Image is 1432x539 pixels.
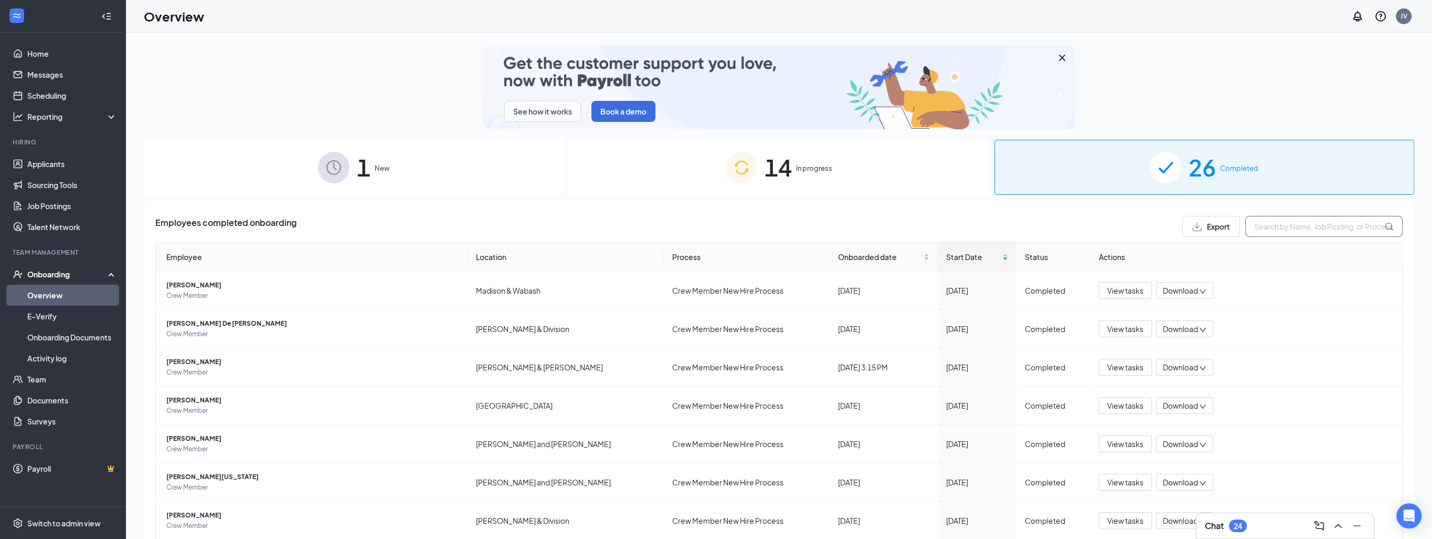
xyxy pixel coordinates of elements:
span: Crew Member [166,367,459,378]
button: ChevronUp [1330,517,1346,534]
h3: Chat [1205,520,1224,532]
span: View tasks [1107,323,1143,335]
span: [PERSON_NAME] De [PERSON_NAME] [166,318,459,329]
a: Activity log [27,348,117,369]
span: Crew Member [166,482,459,493]
span: down [1199,365,1206,372]
div: Completed [1025,515,1082,526]
a: Messages [27,64,117,85]
a: Team [27,369,117,390]
h1: Overview [144,7,204,25]
span: View tasks [1107,361,1143,373]
a: PayrollCrown [27,458,117,479]
svg: QuestionInfo [1374,10,1387,23]
div: Onboarding [27,269,108,279]
span: Completed [1220,163,1258,173]
span: Download [1163,285,1198,296]
button: See how it works [504,101,581,122]
div: Completed [1025,400,1082,411]
td: [PERSON_NAME] & Division [468,310,664,348]
span: Download [1163,324,1198,335]
div: [DATE] [838,323,929,335]
div: [DATE] [946,285,1008,296]
span: [PERSON_NAME] [166,510,459,521]
span: View tasks [1107,476,1143,488]
span: [PERSON_NAME] [166,357,459,367]
button: Minimize [1349,517,1365,534]
div: Completed [1025,323,1082,335]
div: [DATE] [946,323,1008,335]
button: View tasks [1099,359,1152,376]
span: Crew Member [166,329,459,339]
td: Madison & Wabash [468,272,664,310]
span: 26 [1189,149,1216,185]
span: Crew Member [166,521,459,531]
span: [PERSON_NAME] [166,395,459,406]
div: [DATE] [838,438,929,450]
td: [PERSON_NAME] and [PERSON_NAME] [468,425,664,463]
a: Sourcing Tools [27,174,117,195]
a: Overview [27,285,117,306]
span: down [1199,326,1206,334]
div: [DATE] [946,515,1008,526]
td: Crew Member New Hire Process [664,387,830,425]
button: View tasks [1099,436,1152,452]
td: [GEOGRAPHIC_DATA] [468,387,664,425]
td: Crew Member New Hire Process [664,272,830,310]
span: down [1199,403,1206,410]
div: Team Management [13,248,115,257]
div: 24 [1234,522,1242,531]
div: Switch to admin view [27,518,101,528]
span: [PERSON_NAME][US_STATE] [166,472,459,482]
td: [PERSON_NAME] & [PERSON_NAME] [468,348,664,387]
span: 14 [765,149,792,185]
button: View tasks [1099,512,1152,529]
span: New [375,163,389,173]
span: View tasks [1107,438,1143,450]
a: Surveys [27,411,117,432]
th: Location [468,243,664,272]
span: Download [1163,439,1198,450]
button: View tasks [1099,282,1152,299]
svg: ComposeMessage [1313,520,1325,532]
div: [DATE] [946,476,1008,488]
button: ComposeMessage [1311,517,1328,534]
th: Actions [1090,243,1402,272]
span: View tasks [1107,515,1143,526]
div: Completed [1025,361,1082,373]
span: Download [1163,515,1198,526]
input: Search by Name, Job Posting, or Process [1245,216,1403,237]
a: Talent Network [27,216,117,237]
div: Completed [1025,476,1082,488]
span: Crew Member [166,444,459,454]
svg: WorkstreamLogo [12,11,22,21]
div: Hiring [13,138,115,147]
img: payroll-small.gif [483,45,1075,129]
a: Scheduling [27,85,117,106]
button: Book a demo [591,101,655,122]
span: Onboarded date [838,251,921,263]
a: E-Verify [27,306,117,327]
span: Download [1163,400,1198,411]
div: [DATE] [838,285,929,296]
span: [PERSON_NAME] [166,280,459,291]
svg: UserCheck [13,269,23,279]
div: Completed [1025,438,1082,450]
th: Process [664,243,830,272]
a: Onboarding Documents [27,327,117,348]
button: View tasks [1099,474,1152,491]
div: Reporting [27,111,118,122]
div: [DATE] [946,361,1008,373]
span: down [1199,441,1206,449]
td: [PERSON_NAME] and [PERSON_NAME] [468,463,664,502]
span: 1 [357,149,370,185]
span: [PERSON_NAME] [166,433,459,444]
div: Open Intercom Messenger [1396,503,1422,528]
svg: Analysis [13,111,23,122]
div: [DATE] [946,438,1008,450]
span: Download [1163,477,1198,488]
button: View tasks [1099,397,1152,414]
svg: Settings [13,518,23,528]
span: In progress [796,163,832,173]
div: Payroll [13,442,115,451]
